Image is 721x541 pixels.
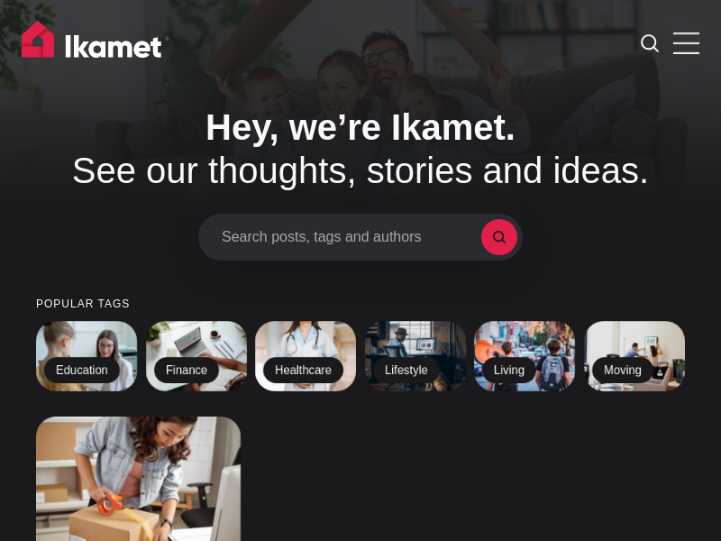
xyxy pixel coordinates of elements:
[373,357,440,384] h2: Lifestyle
[36,105,685,192] h1: See our thoughts, stories and ideas.
[154,357,219,384] h2: Finance
[365,321,466,391] a: Lifestyle
[22,21,169,66] img: Ikamet home
[205,107,516,147] span: Hey, we’re Ikamet.
[36,321,137,391] a: Education
[263,357,343,384] h2: Healthcare
[146,321,247,391] a: Finance
[255,321,356,391] a: Healthcare
[474,321,575,391] a: Living
[482,357,536,384] h2: Living
[584,321,685,391] a: Moving
[592,357,653,384] h2: Moving
[36,298,685,310] small: Popular tags
[222,228,481,245] span: Search posts, tags and authors
[44,357,120,384] h2: Education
